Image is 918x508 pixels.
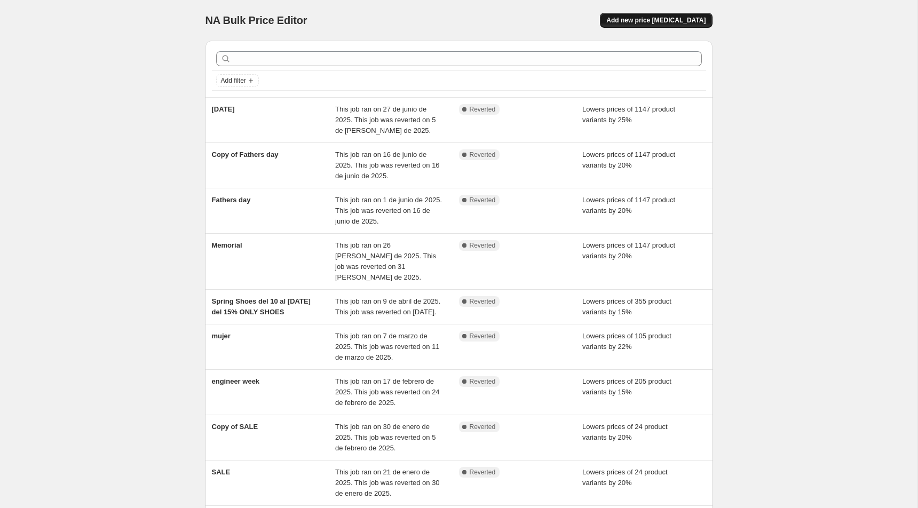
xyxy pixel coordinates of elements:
[470,468,496,477] span: Reverted
[212,377,260,385] span: engineer week
[582,423,668,441] span: Lowers prices of 24 product variants by 20%
[600,13,712,28] button: Add new price [MEDICAL_DATA]
[335,105,436,134] span: This job ran on 27 de junio de 2025. This job was reverted on 5 de [PERSON_NAME] de 2025.
[335,377,440,407] span: This job ran on 17 de febrero de 2025. This job was reverted on 24 de febrero de 2025.
[212,297,311,316] span: Spring Shoes del 10 al [DATE] del 15% ONLY SHOES
[470,423,496,431] span: Reverted
[212,332,231,340] span: mujer
[221,76,246,85] span: Add filter
[582,468,668,487] span: Lowers prices of 24 product variants by 20%
[470,297,496,306] span: Reverted
[335,150,440,180] span: This job ran on 16 de junio de 2025. This job was reverted on 16 de junio de 2025.
[335,241,436,281] span: This job ran on 26 [PERSON_NAME] de 2025. This job was reverted on 31 [PERSON_NAME] de 2025.
[470,105,496,114] span: Reverted
[335,297,440,316] span: This job ran on 9 de abril de 2025. This job was reverted on [DATE].
[335,332,440,361] span: This job ran on 7 de marzo de 2025. This job was reverted on 11 de marzo de 2025.
[470,196,496,204] span: Reverted
[212,468,231,476] span: SALE
[582,297,671,316] span: Lowers prices of 355 product variants by 15%
[335,196,442,225] span: This job ran on 1 de junio de 2025. This job was reverted on 16 de junio de 2025.
[470,150,496,159] span: Reverted
[582,196,675,215] span: Lowers prices of 1147 product variants by 20%
[212,241,242,249] span: Memorial
[212,423,258,431] span: Copy of SALE
[582,241,675,260] span: Lowers prices of 1147 product variants by 20%
[205,14,307,26] span: NA Bulk Price Editor
[470,377,496,386] span: Reverted
[470,332,496,340] span: Reverted
[335,468,440,497] span: This job ran on 21 de enero de 2025. This job was reverted on 30 de enero de 2025.
[582,150,675,169] span: Lowers prices of 1147 product variants by 20%
[216,74,259,87] button: Add filter
[212,196,251,204] span: Fathers day
[335,423,436,452] span: This job ran on 30 de enero de 2025. This job was reverted on 5 de febrero de 2025.
[606,16,706,25] span: Add new price [MEDICAL_DATA]
[582,332,671,351] span: Lowers prices of 105 product variants by 22%
[470,241,496,250] span: Reverted
[212,150,279,158] span: Copy of Fathers day
[582,377,671,396] span: Lowers prices of 205 product variants by 15%
[582,105,675,124] span: Lowers prices of 1147 product variants by 25%
[212,105,235,113] span: [DATE]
